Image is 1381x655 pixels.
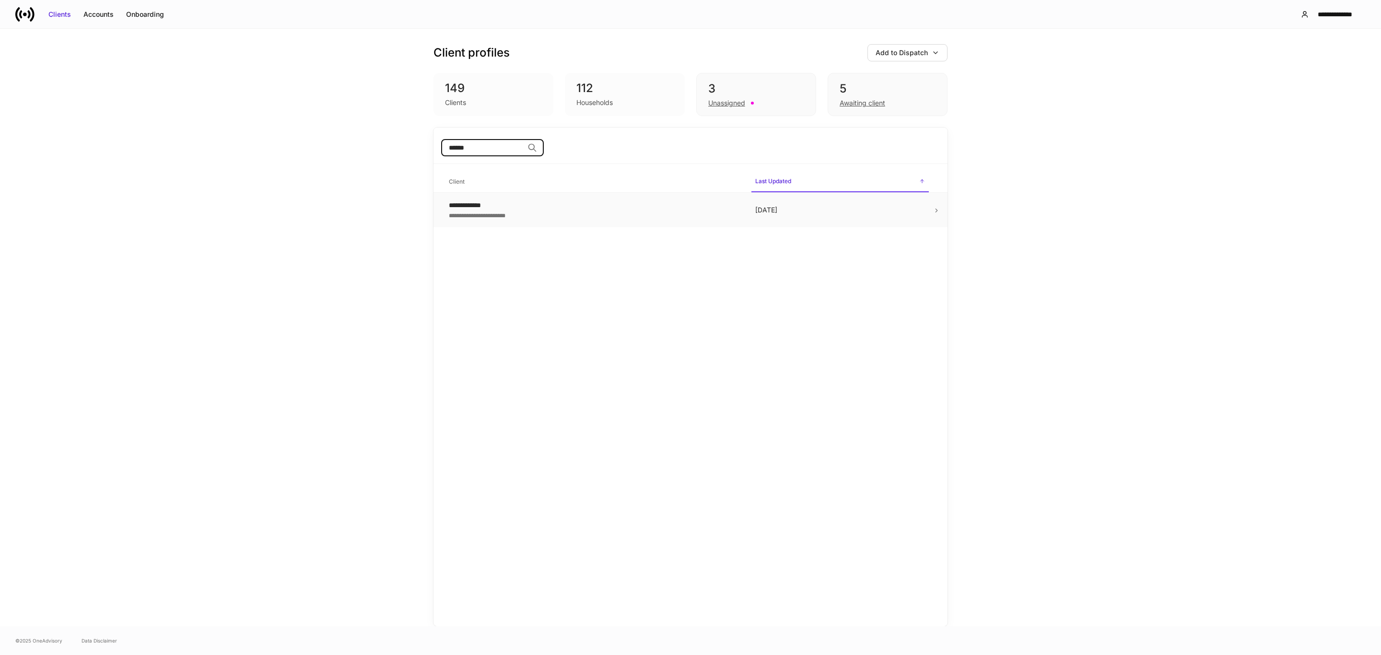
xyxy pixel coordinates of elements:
[445,81,542,96] div: 149
[445,172,744,192] span: Client
[708,81,804,96] div: 3
[696,73,816,116] div: 3Unassigned
[445,98,466,107] div: Clients
[867,44,948,61] button: Add to Dispatch
[708,98,745,108] div: Unassigned
[876,48,928,58] div: Add to Dispatch
[828,73,948,116] div: 5Awaiting client
[449,177,465,186] h6: Client
[755,176,791,186] h6: Last Updated
[840,81,936,96] div: 5
[120,7,170,22] button: Onboarding
[82,637,117,644] a: Data Disclaimer
[15,637,62,644] span: © 2025 OneAdvisory
[42,7,77,22] button: Clients
[77,7,120,22] button: Accounts
[48,10,71,19] div: Clients
[126,10,164,19] div: Onboarding
[576,81,673,96] div: 112
[755,205,925,215] p: [DATE]
[751,172,929,192] span: Last Updated
[83,10,114,19] div: Accounts
[840,98,885,108] div: Awaiting client
[576,98,613,107] div: Households
[433,45,510,60] h3: Client profiles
